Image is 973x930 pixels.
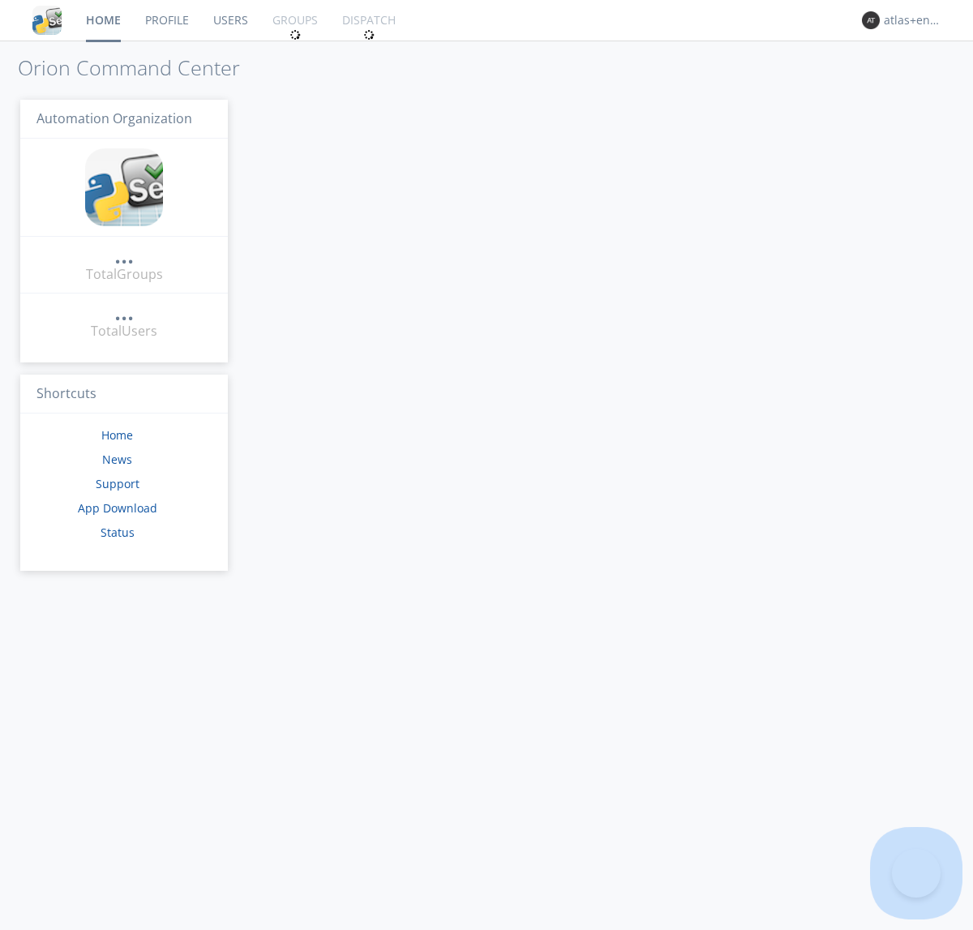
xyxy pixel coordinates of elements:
iframe: Toggle Customer Support [892,849,941,898]
h3: Shortcuts [20,375,228,414]
div: atlas+english0001 [884,12,945,28]
img: cddb5a64eb264b2086981ab96f4c1ba7 [32,6,62,35]
div: ... [114,303,134,319]
a: Status [101,525,135,540]
a: Home [101,427,133,443]
a: App Download [78,500,157,516]
img: cddb5a64eb264b2086981ab96f4c1ba7 [85,148,163,226]
img: 373638.png [862,11,880,29]
span: Automation Organization [36,109,192,127]
a: Support [96,476,139,491]
div: Total Groups [86,265,163,284]
a: ... [114,303,134,322]
img: spin.svg [363,29,375,41]
img: spin.svg [289,29,301,41]
div: Total Users [91,322,157,341]
a: News [102,452,132,467]
a: ... [114,246,134,265]
div: ... [114,246,134,263]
